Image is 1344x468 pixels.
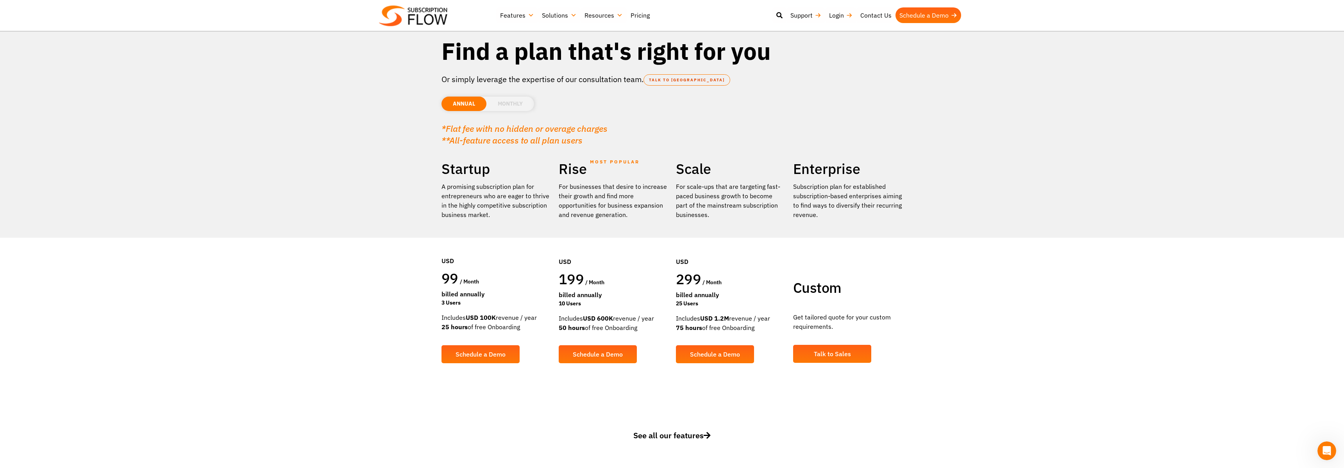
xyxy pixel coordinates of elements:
[690,351,740,357] span: Schedule a Demo
[441,74,903,85] p: Or simply leverage the expertise of our consultation team.
[793,278,841,297] span: Custom
[559,345,637,363] a: Schedule a Demo
[676,324,702,332] strong: 75 hours
[585,279,604,286] span: / month
[460,278,479,285] span: / month
[441,97,486,111] li: ANNUAL
[643,74,730,86] a: TALK TO [GEOGRAPHIC_DATA]
[627,7,654,23] a: Pricing
[676,270,701,288] span: 299
[559,182,668,219] div: For businesses that desire to increase their growth and find more opportunities for business expa...
[590,153,640,171] span: MOST POPULAR
[538,7,581,23] a: Solutions
[793,182,903,219] p: Subscription plan for established subscription-based enterprises aiming to find ways to diversify...
[676,299,785,308] div: 25 Users
[441,233,551,269] div: USD
[559,233,668,270] div: USD
[559,290,668,299] div: Billed Annually
[676,290,785,299] div: Billed Annually
[793,160,903,178] h2: Enterprise
[379,5,447,26] img: Subscriptionflow
[486,97,534,111] li: MONTHLY
[456,351,506,357] span: Schedule a Demo
[441,160,551,178] h2: Startup
[573,351,623,357] span: Schedule a Demo
[559,299,668,308] div: 10 Users
[441,313,551,332] div: Includes revenue / year of free Onboarding
[1317,441,1336,460] iframe: Intercom live chat
[793,345,871,363] a: Talk to Sales
[559,160,668,178] h2: Rise
[676,345,754,363] a: Schedule a Demo
[441,36,903,66] h1: Find a plan that's right for you
[441,345,520,363] a: Schedule a Demo
[441,299,551,307] div: 3 Users
[441,323,468,331] strong: 25 hours
[496,7,538,23] a: Features
[441,430,903,453] a: See all our features
[676,160,785,178] h2: Scale
[793,312,903,331] p: Get tailored quote for your custom requirements.
[583,314,613,322] strong: USD 600K
[700,314,729,322] strong: USD 1.2M
[559,270,584,288] span: 199
[676,182,785,219] div: For scale-ups that are targeting fast-paced business growth to become part of the mainstream subs...
[856,7,895,23] a: Contact Us
[441,182,551,219] p: A promising subscription plan for entrepreneurs who are eager to thrive in the highly competitive...
[702,279,722,286] span: / month
[441,269,458,287] span: 99
[825,7,856,23] a: Login
[581,7,627,23] a: Resources
[441,134,583,146] em: **All-feature access to all plan users
[441,289,551,299] div: Billed Annually
[676,233,785,270] div: USD
[895,7,961,23] a: Schedule a Demo
[786,7,825,23] a: Support
[814,351,851,357] span: Talk to Sales
[466,314,496,321] strong: USD 100K
[633,430,711,441] span: See all our features
[559,314,668,332] div: Includes revenue / year of free Onboarding
[559,324,585,332] strong: 50 hours
[441,123,608,134] em: *Flat fee with no hidden or overage charges
[676,314,785,332] div: Includes revenue / year of free Onboarding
